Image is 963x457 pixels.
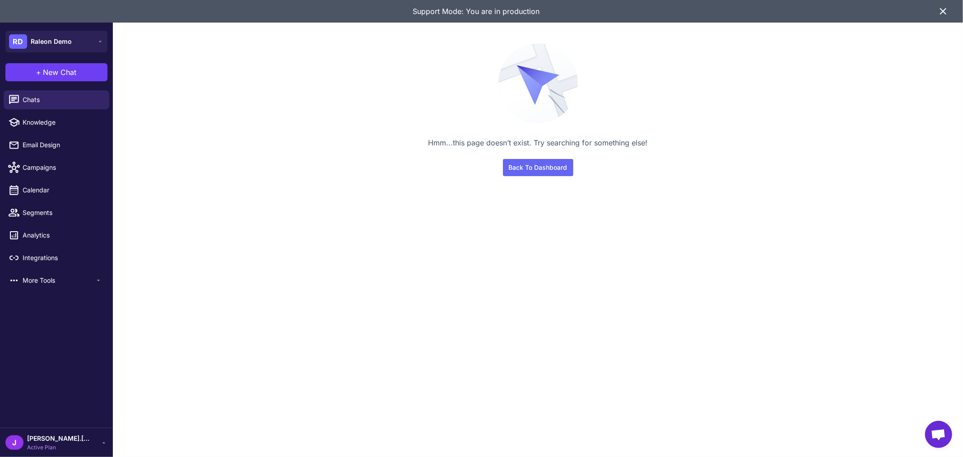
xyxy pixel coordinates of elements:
span: + [37,67,42,78]
a: Segments [4,203,109,222]
a: Back To Dashboard [503,159,573,176]
a: Calendar [4,181,109,200]
a: Email Design [4,135,109,154]
a: Campaigns [4,158,109,177]
a: Analytics [4,226,109,245]
a: Open chat [925,421,952,448]
span: [PERSON_NAME].[PERSON_NAME] [27,434,90,443]
div: J [5,435,23,450]
span: Knowledge [23,117,102,127]
span: Campaigns [23,163,102,173]
div: RD [9,34,27,49]
span: New Chat [43,67,77,78]
span: Calendar [23,185,102,195]
button: +New Chat [5,63,107,81]
span: More Tools [23,275,95,285]
img: 404 illustration [498,43,578,123]
a: Chats [4,90,109,109]
span: Integrations [23,253,102,263]
span: Email Design [23,140,102,150]
span: Analytics [23,230,102,240]
div: Hmm...this page doesn’t exist. Try searching for something else! [394,137,683,148]
span: Raleon Demo [31,37,72,47]
a: Knowledge [4,113,109,132]
span: Chats [23,95,102,105]
button: RDRaleon Demo [5,31,107,52]
span: Active Plan [27,443,90,452]
a: Integrations [4,248,109,267]
span: Segments [23,208,102,218]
